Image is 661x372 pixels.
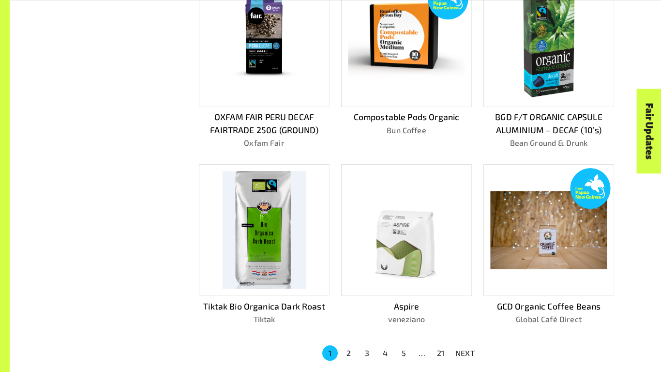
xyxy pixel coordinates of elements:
p: OXFAM FAIR PERU DECAF FAIRTRADE 250G (GROUND) [199,110,330,136]
p: Tiktak [199,313,330,325]
button: Go to page 2 [341,345,356,361]
p: Tiktak Bio Organica Dark Roast [199,300,330,312]
a: Tiktak Bio Organica Dark RoastTiktak [199,164,330,325]
a: Aspireveneziano [341,164,472,325]
p: NEXT [455,347,475,359]
a: GCD Organic Coffee BeansGlobal Café Direct [483,164,614,325]
p: Global Café Direct [483,313,614,325]
nav: pagination navigation [321,344,481,362]
p: Bun Coffee [341,124,472,136]
p: GCD Organic Coffee Beans [483,300,614,312]
p: Aspire [341,300,472,312]
p: Compostable Pods Organic [341,110,472,123]
p: Oxfam Fair [199,137,330,149]
button: Go to page 4 [377,345,393,361]
button: page 1 [322,345,338,361]
button: NEXT [450,344,481,362]
button: Go to page 5 [396,345,411,361]
p: veneziano [341,313,472,325]
div: … [414,347,430,359]
p: BGD F/T ORGANIC CAPSULE ALUMINIUM – DECAF (10’s) [483,110,614,136]
button: Go to page 21 [433,345,448,361]
button: Go to page 3 [359,345,375,361]
p: Bean Ground & Drunk [483,137,614,149]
